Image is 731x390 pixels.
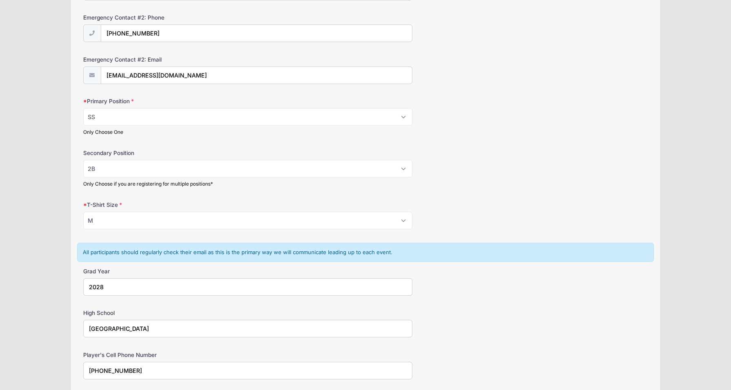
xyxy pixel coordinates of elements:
[83,97,272,105] label: Primary Position
[77,243,654,262] div: All participants should regularly check their email as this is the primary way we will communicat...
[83,267,272,275] label: Grad Year
[83,129,413,136] div: Only Choose One
[83,13,272,22] label: Emergency Contact #2: Phone
[83,55,272,64] label: Emergency Contact #2: Email
[83,180,413,188] div: Only Choose if you are registering for multiple positions*
[101,24,413,42] input: (xxx) xxx-xxxx
[83,351,272,359] label: Player's Cell Phone Number
[83,149,272,157] label: Secondary Position
[83,201,272,209] label: T-Shirt Size
[83,309,272,317] label: High School
[101,66,413,84] input: email@email.com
